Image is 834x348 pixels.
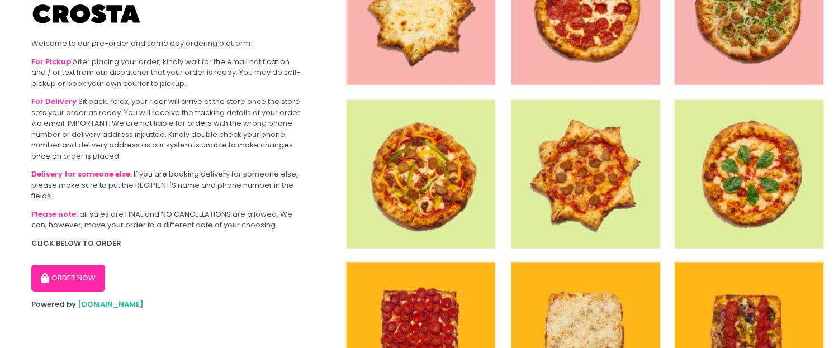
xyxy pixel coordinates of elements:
button: ORDER NOW [31,265,105,292]
b: Please note: [31,209,78,220]
div: Powered by [31,299,302,310]
b: For Delivery [31,96,77,107]
div: Welcome to our pre-order and same day ordering platform! [31,38,302,49]
div: If you are booking delivery for someone else, please make sure to put the RECIPIENT'S name and ph... [31,169,302,202]
a: [DOMAIN_NAME] [78,299,144,309]
b: Delivery for someone else: [31,169,132,179]
div: all sales are FINAL and NO CANCELLATIONS are allowed. We can, however, move your order to a diffe... [31,209,302,231]
div: Sit back, relax, your rider will arrive at the store once the store sets your order as ready. You... [31,96,302,161]
div: CLICK BELOW TO ORDER [31,238,302,249]
b: For Pickup [31,56,71,67]
div: After placing your order, kindly wait for the email notification and / or text from our dispatche... [31,56,302,89]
